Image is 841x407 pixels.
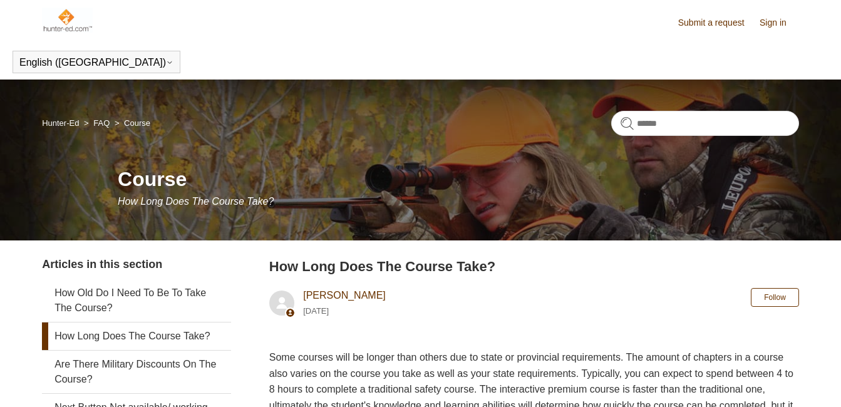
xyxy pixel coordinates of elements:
h2: How Long Does The Course Take? [269,256,799,277]
h1: Course [118,164,799,194]
a: FAQ [93,118,110,128]
a: Are There Military Discounts On The Course? [42,351,231,393]
button: Follow Article [751,288,799,307]
time: 05/15/2024, 11:20 [303,306,329,316]
span: Articles in this section [42,258,162,270]
button: English ([GEOGRAPHIC_DATA]) [19,57,173,68]
a: Hunter-Ed [42,118,79,128]
a: How Old Do I Need To Be To Take The Course? [42,279,231,322]
img: Hunter-Ed Help Center home page [42,8,93,33]
a: Sign in [760,16,799,29]
li: Hunter-Ed [42,118,81,128]
li: Course [112,118,150,128]
a: Submit a request [678,16,757,29]
a: [PERSON_NAME] [303,290,386,301]
a: Course [124,118,150,128]
a: How Long Does The Course Take? [42,322,231,350]
li: FAQ [81,118,112,128]
span: How Long Does The Course Take? [118,196,274,207]
input: Search [611,111,799,136]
